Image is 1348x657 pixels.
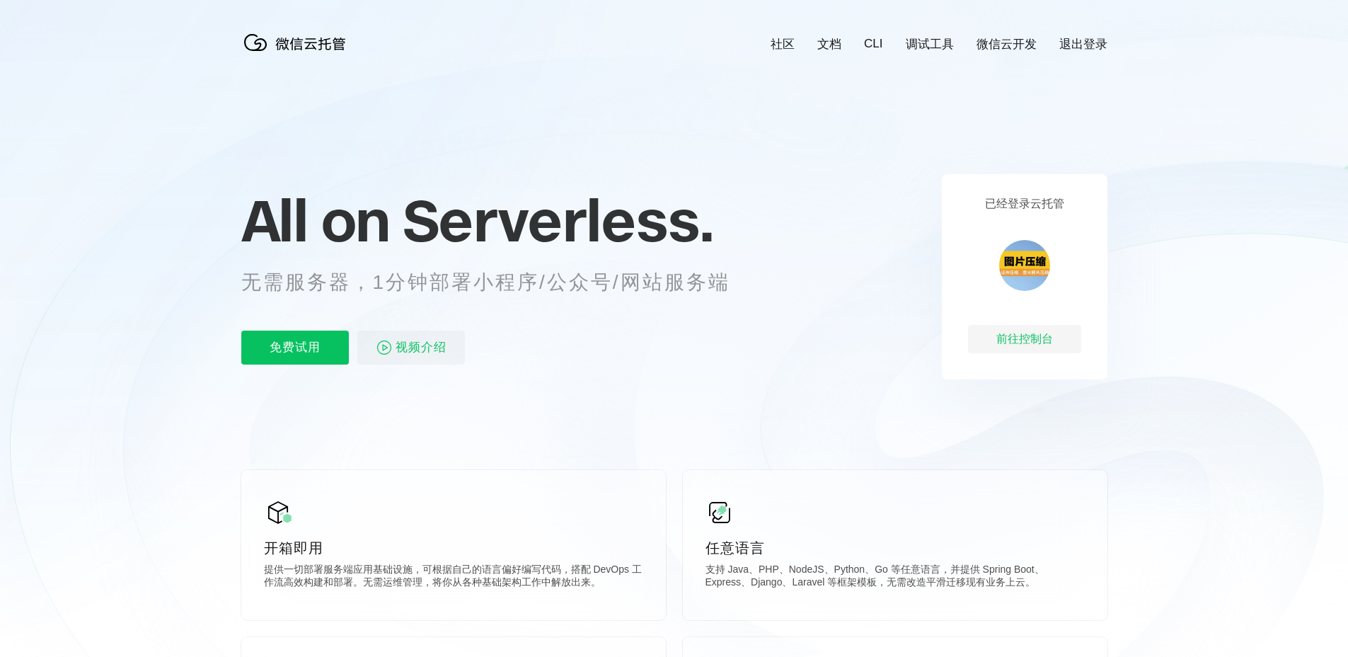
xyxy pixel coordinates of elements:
span: All on [241,185,389,256]
span: Serverless. [403,185,713,256]
a: 微信云托管 [241,47,355,59]
p: 已经登录云托管 [985,197,1064,212]
a: 文档 [817,36,841,52]
p: 任意语言 [705,538,1085,558]
div: 前往控制台 [968,325,1081,353]
p: 免费试用 [241,331,349,365]
a: 社区 [771,36,795,52]
p: 提供一切部署服务端应用基础设施，可根据自己的语言偏好编写代码，搭配 DevOps 工作流高效构建和部署。无需运维管理，将你从各种基础架构工作中解放出来。 [264,564,643,592]
a: 调试工具 [906,36,954,52]
a: 退出登录 [1059,36,1107,52]
span: 视频介绍 [396,331,447,365]
p: 支持 Java、PHP、NodeJS、Python、Go 等任意语言，并提供 Spring Boot、Express、Django、Laravel 等框架模板，无需改造平滑迁移现有业务上云。 [705,564,1085,592]
a: CLI [864,37,882,51]
a: 微信云开发 [977,36,1037,52]
p: 开箱即用 [264,538,643,558]
p: 无需服务器，1分钟部署小程序/公众号/网站服务端 [241,268,756,297]
img: video_play.svg [376,339,393,356]
img: 微信云托管 [241,28,355,57]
